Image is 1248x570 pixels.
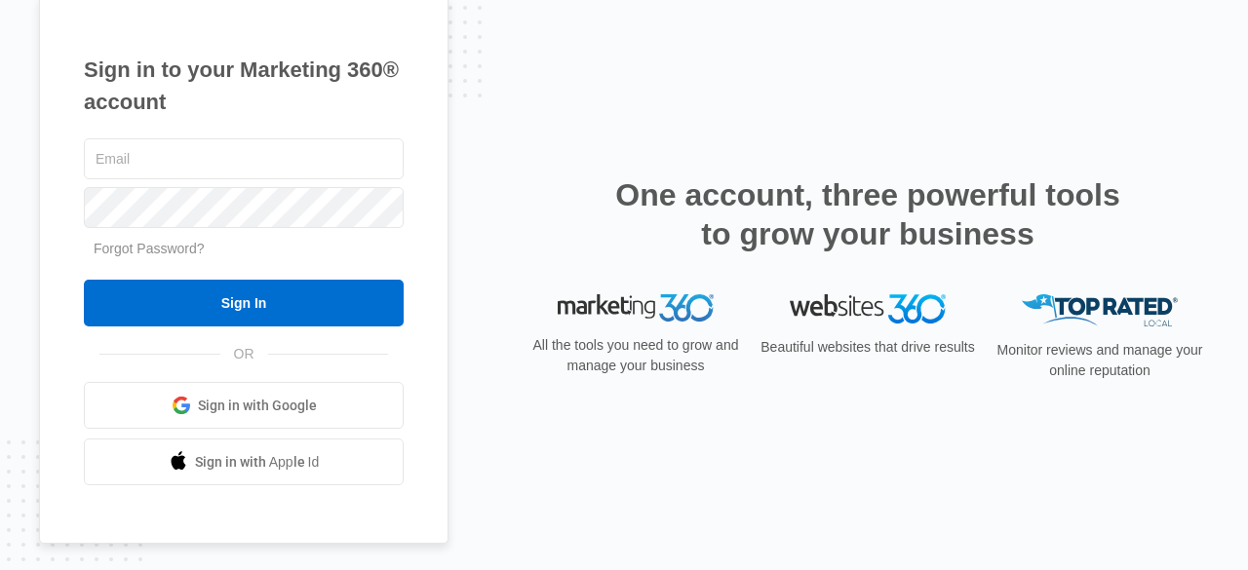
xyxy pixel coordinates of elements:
[991,340,1209,381] p: Monitor reviews and manage your online reputation
[195,452,320,473] span: Sign in with Apple Id
[84,382,404,429] a: Sign in with Google
[1022,294,1178,326] img: Top Rated Local
[84,138,404,179] input: Email
[84,54,404,118] h1: Sign in to your Marketing 360® account
[84,438,404,485] a: Sign in with Apple Id
[558,294,714,322] img: Marketing 360
[609,175,1126,253] h2: One account, three powerful tools to grow your business
[526,335,745,376] p: All the tools you need to grow and manage your business
[759,337,977,358] p: Beautiful websites that drive results
[94,241,205,256] a: Forgot Password?
[790,294,946,323] img: Websites 360
[220,344,268,364] span: OR
[84,280,404,326] input: Sign In
[198,396,317,416] span: Sign in with Google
